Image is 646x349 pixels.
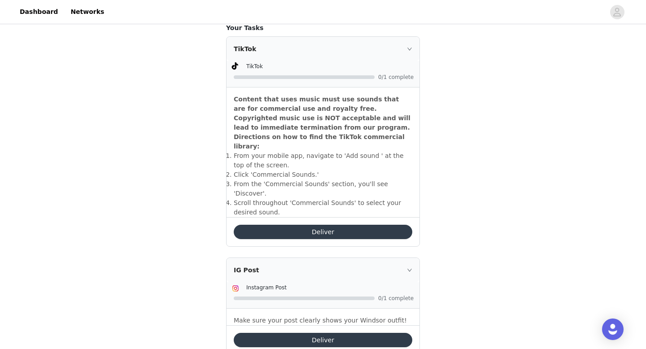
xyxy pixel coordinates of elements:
div: avatar [613,5,621,19]
strong: Content that uses music must use sounds that are for commercial use and royalty free. Copyrighted... [234,96,410,150]
button: Deliver [234,333,412,347]
span: TikTok [246,63,263,70]
li: ​From the 'Commercial Sounds' section, you'll see 'Discover'. [234,179,412,198]
i: icon: right [407,267,412,273]
a: Networks [65,2,109,22]
h4: Your Tasks [226,23,420,33]
div: icon: rightIG Post [227,258,419,282]
span: 0/1 complete [378,74,414,80]
p: Make sure your post clearly shows your Windsor outfit! [234,316,412,325]
a: Dashboard [14,2,63,22]
div: icon: rightTikTok [227,37,419,61]
li: ​From your mobile app, navigate to 'Add sound ' at the top of the screen. [234,151,412,170]
span: 0/1 complete [378,296,414,301]
i: icon: right [407,46,412,52]
li: ​Click 'Commercial Sounds.' [234,170,412,179]
img: Instagram Icon [232,285,239,292]
button: Deliver [234,225,412,239]
div: Open Intercom Messenger [602,318,624,340]
span: Instagram Post [246,284,287,291]
li: ​Scroll throughout 'Commercial Sounds' to select your desired sound. [234,198,412,217]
